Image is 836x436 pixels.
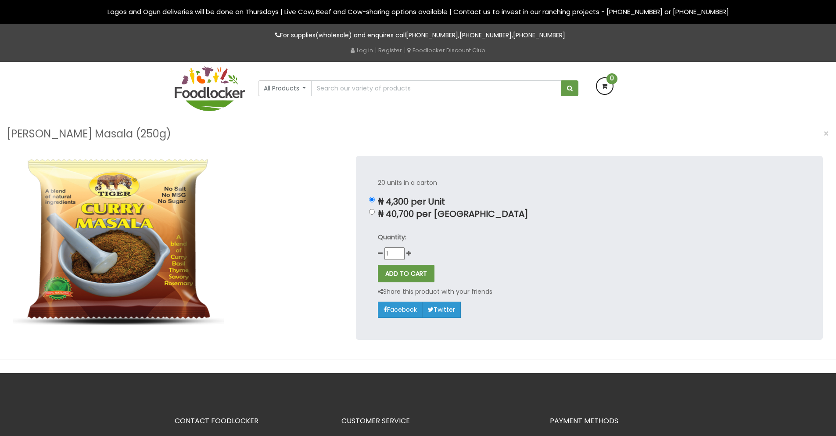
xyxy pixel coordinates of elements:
button: Close [819,125,834,143]
p: For supplies(wholesale) and enquires call , , [175,30,662,40]
span: | [375,46,377,54]
a: Register [378,46,402,54]
input: ₦ 40,700 per [GEOGRAPHIC_DATA] [369,209,375,215]
span: Lagos and Ogun deliveries will be done on Thursdays | Live Cow, Beef and Cow-sharing options avai... [108,7,729,16]
input: ₦ 4,300 per Unit [369,197,375,202]
button: All Products [258,80,312,96]
h3: CONTACT FOODLOCKER [175,417,328,425]
p: 20 units in a carton [378,178,801,188]
input: Search our variety of products [311,80,561,96]
p: ₦ 40,700 per [GEOGRAPHIC_DATA] [378,209,801,219]
a: Foodlocker Discount Club [407,46,485,54]
h3: [PERSON_NAME] Masala (250g) [7,126,171,142]
h3: CUSTOMER SERVICE [341,417,537,425]
span: × [823,127,829,140]
span: 0 [606,73,617,84]
strong: Quantity: [378,233,406,241]
a: [PHONE_NUMBER] [459,31,512,40]
img: FoodLocker [175,66,245,111]
p: Share this product with your friends [378,287,492,297]
button: ADD TO CART [378,265,434,282]
a: Twitter [422,302,461,317]
span: | [404,46,405,54]
a: [PHONE_NUMBER] [513,31,565,40]
h3: PAYMENT METHODS [550,417,662,425]
img: Tiger Curry Masala (250g) [13,156,224,336]
p: ₦ 4,300 per Unit [378,197,801,207]
a: [PHONE_NUMBER] [406,31,458,40]
a: Facebook [378,302,423,317]
a: Log in [351,46,373,54]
